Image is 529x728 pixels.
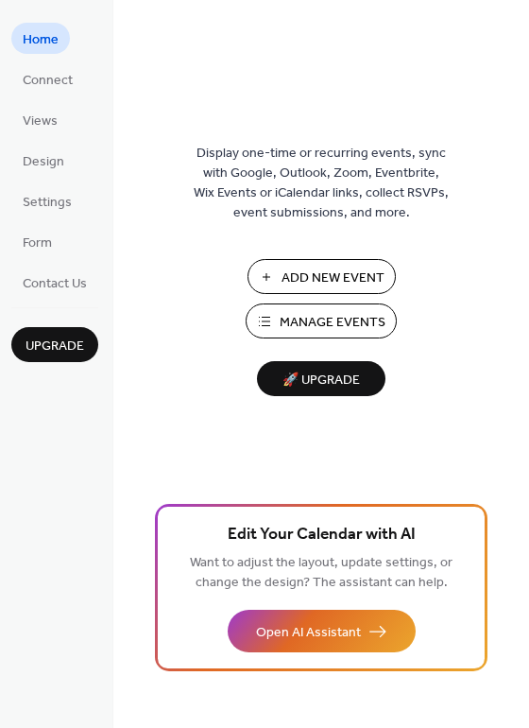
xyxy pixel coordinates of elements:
[11,226,63,257] a: Form
[23,71,73,91] span: Connect
[26,337,84,356] span: Upgrade
[247,259,396,294] button: Add New Event
[11,63,84,95] a: Connect
[257,361,385,396] button: 🚀 Upgrade
[11,267,98,298] a: Contact Us
[23,152,64,172] span: Design
[11,104,69,135] a: Views
[11,145,76,176] a: Design
[256,623,361,643] span: Open AI Assistant
[194,144,449,223] span: Display one-time or recurring events, sync with Google, Outlook, Zoom, Eventbrite, Wix Events or ...
[11,23,70,54] a: Home
[280,313,385,333] span: Manage Events
[190,550,452,596] span: Want to adjust the layout, update settings, or change the design? The assistant can help.
[228,522,416,548] span: Edit Your Calendar with AI
[246,303,397,338] button: Manage Events
[268,368,374,393] span: 🚀 Upgrade
[282,269,384,288] span: Add New Event
[228,610,416,652] button: Open AI Assistant
[23,112,58,131] span: Views
[23,193,72,213] span: Settings
[23,234,52,253] span: Form
[11,327,98,362] button: Upgrade
[11,185,83,217] a: Settings
[23,30,59,50] span: Home
[23,274,87,294] span: Contact Us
